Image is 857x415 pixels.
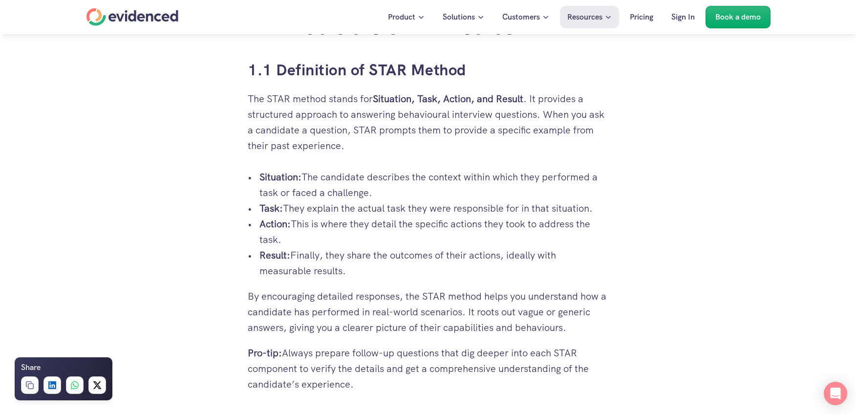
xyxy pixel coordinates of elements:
[373,92,523,105] strong: Situation, Task, Action, and Result
[259,171,301,183] strong: Situation:
[622,6,661,28] a: Pricing
[248,288,609,335] p: By encouraging detailed responses, the STAR method helps you understand how a candidate has perfo...
[715,11,761,23] p: Book a demo
[259,218,291,230] strong: Action:
[630,11,653,23] p: Pricing
[388,11,415,23] p: Product
[259,247,609,279] p: Finally, they share the outcomes of their actions, ideally with measurable results.
[259,169,609,200] p: The candidate describes the context within which they performed a task or faced a challenge.
[259,249,290,262] strong: Result:
[664,6,702,28] a: Sign In
[443,11,475,23] p: Solutions
[259,216,609,247] p: This is where they detail the specific actions they took to address the task.
[259,202,283,215] strong: Task:
[248,91,609,153] p: The STAR method stands for . It provides a structured approach to answering behavioural interview...
[824,382,847,405] div: Open Intercom Messenger
[259,200,609,216] p: They explain the actual task they were responsible for in that situation.
[86,8,178,26] a: Home
[248,347,282,359] strong: Pro-tip:
[21,361,41,374] h6: Share
[567,11,602,23] p: Resources
[502,11,540,23] p: Customers
[248,345,609,392] p: Always prepare follow-up questions that dig deeper into each STAR component to verify the details...
[671,11,695,23] p: Sign In
[706,6,771,28] a: Book a demo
